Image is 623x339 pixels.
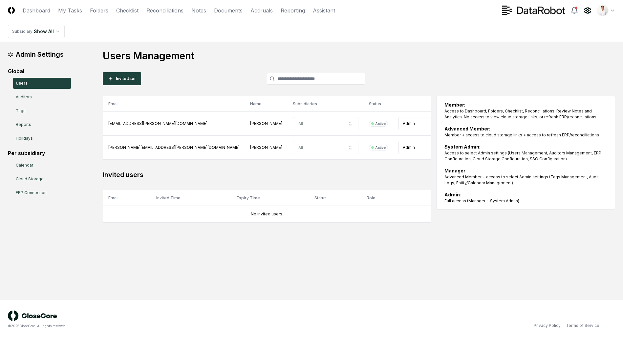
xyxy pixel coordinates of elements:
[13,78,71,89] a: Users
[108,121,240,127] div: [EMAIL_ADDRESS][PERSON_NAME][DOMAIN_NAME]
[13,173,71,185] a: Cloud Storage
[103,72,141,85] button: InviteUser
[444,174,607,186] div: Advanced Member + access to select Admin settings (Tags Management, Audit Logs, Entity/Calendar M...
[313,7,335,14] a: Assistant
[444,167,607,186] div: :
[8,149,71,157] div: Per subsidiary
[108,145,240,150] div: [PERSON_NAME][EMAIL_ADDRESS][PERSON_NAME][DOMAIN_NAME]
[375,121,386,126] div: Active
[444,192,460,197] b: Admin
[103,170,431,179] h2: Invited users
[250,145,282,150] div: Philip Bianco
[444,168,465,173] b: Manager
[250,121,282,127] div: Manny Birrueta
[13,91,71,103] a: Auditors
[444,150,607,162] div: Access to select Admin settings (Users Management, Auditors Management, ERP Configuration, Cloud ...
[214,7,243,14] a: Documents
[8,324,311,329] div: © 2025 CloseCore. All rights reserved.
[250,7,273,14] a: Accruals
[444,132,607,138] div: Member + access to cloud storage links + access to refresh ERP/reconciliations
[8,25,65,38] nav: breadcrumb
[23,7,50,14] a: Dashboard
[13,119,71,130] a: Reports
[444,198,607,204] div: Full access (Manager + System Admin)
[8,50,71,59] h1: Admin Settings
[444,143,607,162] div: :
[13,105,71,116] a: Tags
[245,96,288,112] th: Name
[8,310,57,321] img: logo
[13,133,71,144] a: Holidays
[444,101,607,120] div: :
[12,29,32,34] div: Subsidiary
[444,108,607,120] div: Access to Dashboard, Folders, Checklist, Reconciliations, Review Notes and Analytics. No access t...
[281,7,305,14] a: Reporting
[146,7,183,14] a: Reconciliations
[597,5,608,16] img: d09822cc-9b6d-4858-8d66-9570c114c672_b0bc35f1-fa8e-4ccc-bc23-b02c2d8c2b72.png
[13,160,71,171] a: Calendar
[151,190,231,206] th: Invited Time
[534,323,561,329] a: Privacy Policy
[116,7,139,14] a: Checklist
[566,323,599,329] a: Terms of Service
[375,145,386,150] div: Active
[8,67,71,75] div: Global
[444,126,489,131] b: Advanced Member
[364,96,393,112] th: Status
[231,190,310,206] th: Expiry Time
[90,7,108,14] a: Folders
[103,190,151,206] th: Email
[13,187,71,198] a: ERP Connection
[502,6,565,15] img: DataRobot logo
[103,96,245,112] th: Email
[8,7,15,14] img: Logo
[103,50,615,62] h1: Users Management
[444,191,607,204] div: :
[444,102,464,108] b: Member
[444,144,479,150] b: System Admin
[361,190,406,206] th: Role
[108,211,425,217] div: No invited users.
[288,96,364,112] th: Subsidiaries
[444,125,607,138] div: :
[191,7,206,14] a: Notes
[58,7,82,14] a: My Tasks
[309,190,361,206] th: Status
